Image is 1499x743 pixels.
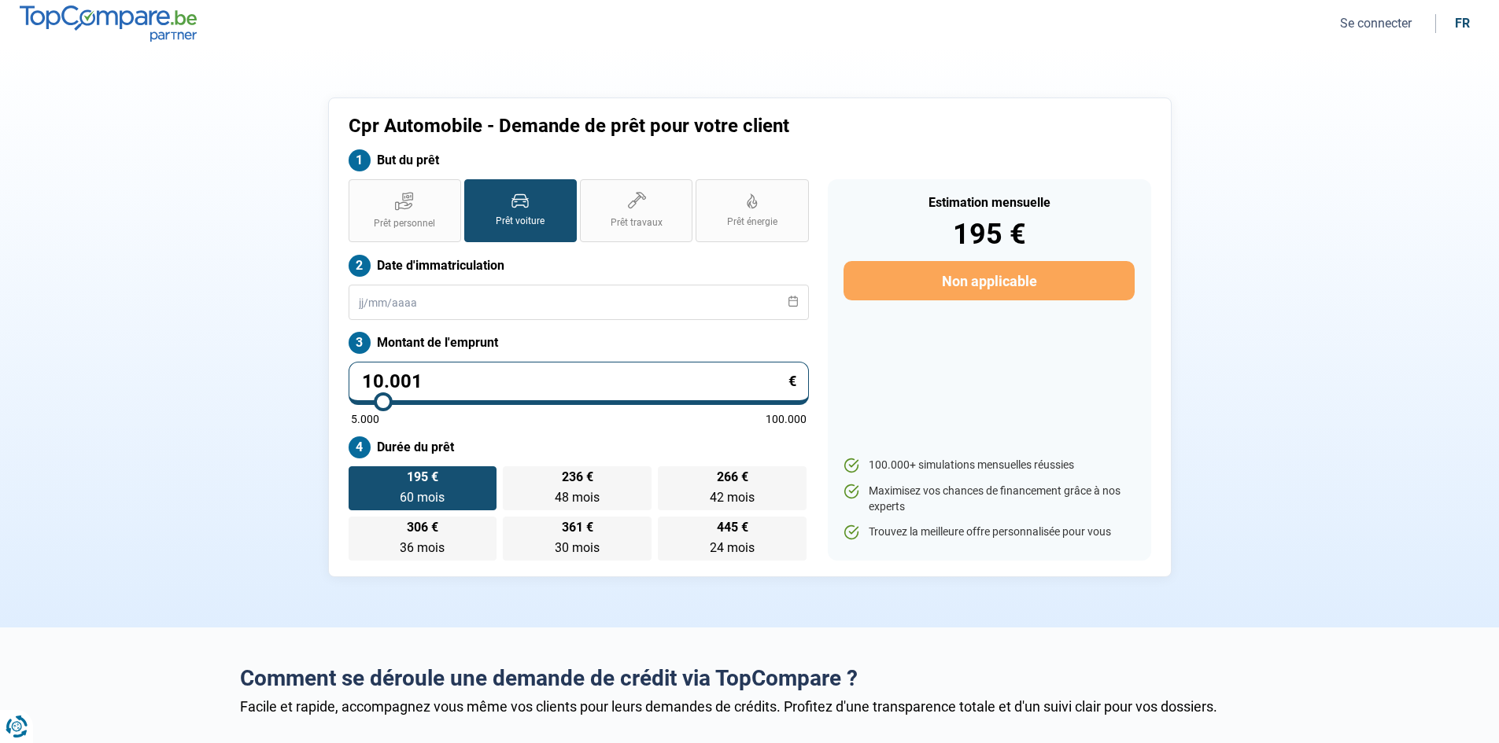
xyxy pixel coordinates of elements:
span: 361 € [562,521,593,534]
span: Prêt énergie [727,215,777,229]
span: 36 mois [400,540,445,555]
label: But du prêt [349,149,809,171]
button: Se connecter [1335,15,1416,31]
span: 60 mois [400,490,445,505]
span: 5.000 [351,414,379,425]
div: fr [1455,16,1470,31]
label: Durée du prêt [349,436,809,458]
div: Facile et rapide, accompagnez vous même vos clients pour leurs demandes de crédits. Profitez d'un... [240,698,1260,715]
span: € [788,374,796,388]
span: 445 € [717,521,748,534]
h1: Cpr Automobile - Demande de prêt pour votre client [349,115,946,138]
span: 42 mois [710,490,755,505]
span: Prêt travaux [611,216,663,230]
label: Date d'immatriculation [349,255,809,277]
label: Montant de l'emprunt [349,332,809,354]
span: 30 mois [555,540,600,555]
span: 48 mois [555,490,600,505]
li: Trouvez la meilleure offre personnalisée pour vous [844,524,1134,540]
img: TopCompare.be [20,6,197,41]
span: 306 € [407,521,438,534]
span: Prêt personnel [374,217,435,230]
li: Maximisez vos chances de financement grâce à nos experts [844,484,1134,514]
span: 266 € [717,471,748,484]
h2: Comment se déroule une demande de crédit via TopCompare ? [240,665,1260,692]
div: 195 € [844,220,1134,248]
div: Estimation mensuelle [844,197,1134,209]
button: Non applicable [844,261,1134,300]
li: 100.000+ simulations mensuelles réussies [844,458,1134,473]
input: jj/mm/aaaa [349,285,809,320]
span: 100.000 [766,414,807,425]
span: 195 € [407,471,438,484]
span: 24 mois [710,540,755,555]
span: Prêt voiture [496,215,545,228]
span: 236 € [562,471,593,484]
